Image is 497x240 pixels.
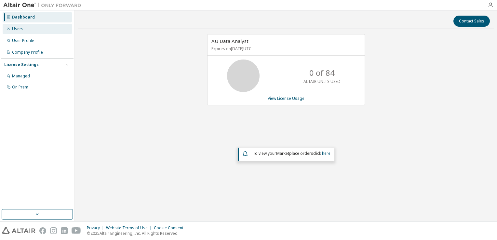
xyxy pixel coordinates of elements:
div: Managed [12,73,30,79]
img: Altair One [3,2,85,8]
img: altair_logo.svg [2,227,35,234]
img: instagram.svg [50,227,57,234]
div: Privacy [87,225,106,231]
img: linkedin.svg [61,227,68,234]
div: Users [12,26,23,32]
div: Website Terms of Use [106,225,154,231]
span: To view your click [253,151,330,156]
div: Cookie Consent [154,225,187,231]
div: Company Profile [12,50,43,55]
p: 0 of 84 [309,67,335,78]
button: Contact Sales [453,16,490,27]
div: On Prem [12,85,28,90]
p: ALTAIR UNITS USED [303,79,341,84]
p: © 2025 Altair Engineering, Inc. All Rights Reserved. [87,231,187,236]
a: here [322,151,330,156]
div: Dashboard [12,15,35,20]
div: License Settings [4,62,39,67]
em: Marketplace orders [276,151,313,156]
img: facebook.svg [39,227,46,234]
div: User Profile [12,38,34,43]
span: AU Data Analyst [211,38,248,44]
img: youtube.svg [72,227,81,234]
p: Expires on [DATE] UTC [211,46,359,51]
a: View License Usage [268,96,304,101]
